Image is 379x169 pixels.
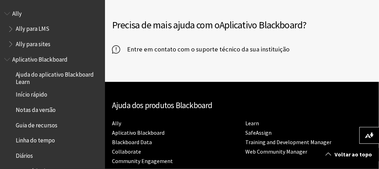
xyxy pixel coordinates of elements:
[246,148,308,155] a: Web Community Manager
[120,44,289,55] span: Entre em contato com o suporte técnico da sua instituição
[320,148,379,161] a: Voltar ao topo
[16,119,57,129] span: Guia de recursos
[16,38,50,48] span: Ally para sites
[12,8,22,17] span: Ally
[16,150,33,159] span: Diários
[112,99,372,112] h2: Ajuda dos produtos Blackboard
[112,44,289,55] a: Entre em contato com o suporte técnico da sua instituição
[112,139,152,146] a: Blackboard Data
[246,139,332,146] a: Training and Development Manager
[112,148,141,155] a: Collaborate
[112,17,372,32] h2: Precisa de mais ajuda com o ?
[16,89,47,98] span: Início rápido
[12,54,68,63] span: Aplicativo Blackboard
[112,157,173,165] a: Community Engagement
[112,129,164,136] a: Aplicativo Blackboard
[16,23,49,33] span: Ally para LMS
[4,8,101,50] nav: Book outline for Anthology Ally Help
[16,135,55,144] span: Linha do tempo
[112,120,121,127] a: Ally
[219,19,302,31] span: Aplicativo Blackboard
[16,104,56,113] span: Notas da versão
[246,129,272,136] a: SafeAssign
[16,69,100,85] span: Ajuda do aplicativo Blackboard Learn
[246,120,259,127] a: Learn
